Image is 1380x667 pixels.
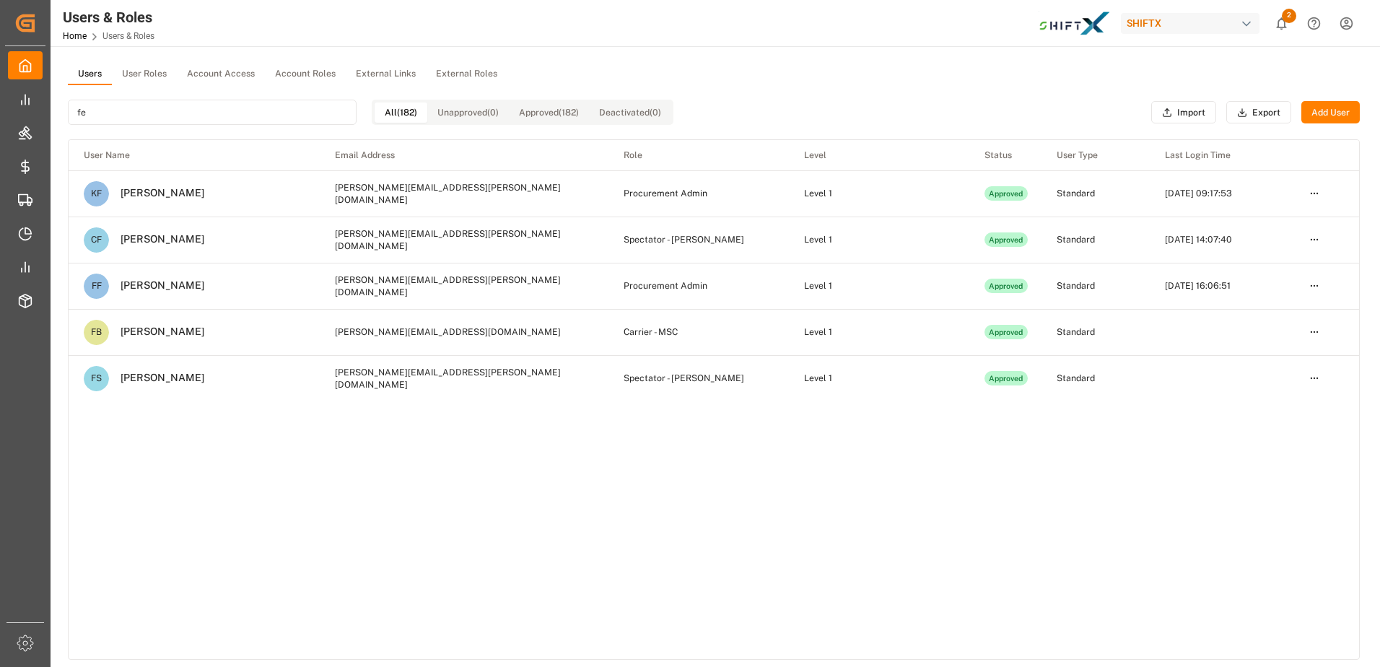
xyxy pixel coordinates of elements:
[109,279,204,292] div: [PERSON_NAME]
[320,140,608,170] th: Email Address
[320,309,608,355] td: [PERSON_NAME][EMAIL_ADDRESS][DOMAIN_NAME]
[177,64,265,85] button: Account Access
[608,170,789,217] td: Procurement Admin
[1150,170,1294,217] td: [DATE] 09:17:53
[1150,217,1294,263] td: [DATE] 14:07:40
[984,186,1028,201] div: Approved
[1226,101,1291,124] button: Export
[509,103,589,123] button: Approved (182)
[1301,101,1360,124] button: Add User
[112,64,177,85] button: User Roles
[1041,140,1150,170] th: User Type
[608,263,789,309] td: Procurement Admin
[320,217,608,263] td: [PERSON_NAME][EMAIL_ADDRESS][PERSON_NAME][DOMAIN_NAME]
[1041,309,1150,355] td: Standard
[265,64,346,85] button: Account Roles
[109,187,204,200] div: [PERSON_NAME]
[109,326,204,339] div: [PERSON_NAME]
[789,309,969,355] td: Level 1
[1150,140,1294,170] th: Last Login Time
[63,6,154,28] div: Users & Roles
[1282,9,1296,23] span: 2
[1265,7,1298,40] button: show 2 new notifications
[69,140,320,170] th: User Name
[427,103,509,123] button: Unapproved (0)
[1151,101,1216,124] button: Import
[984,325,1028,339] div: Approved
[1041,170,1150,217] td: Standard
[608,309,789,355] td: Carrier - MSC
[109,372,204,385] div: [PERSON_NAME]
[320,170,608,217] td: [PERSON_NAME][EMAIL_ADDRESS][PERSON_NAME][DOMAIN_NAME]
[1039,11,1111,36] img: Bildschirmfoto%202024-11-13%20um%2009.31.44.png_1731487080.png
[1041,217,1150,263] td: Standard
[320,355,608,401] td: [PERSON_NAME][EMAIL_ADDRESS][PERSON_NAME][DOMAIN_NAME]
[984,371,1028,385] div: Approved
[109,233,204,246] div: [PERSON_NAME]
[68,100,357,125] input: Search for users
[984,232,1028,247] div: Approved
[789,355,969,401] td: Level 1
[789,140,969,170] th: Level
[608,140,789,170] th: Role
[1121,13,1259,34] div: SHIFTX
[789,170,969,217] td: Level 1
[346,64,426,85] button: External Links
[426,64,507,85] button: External Roles
[1121,9,1265,37] button: SHIFTX
[589,103,671,123] button: Deactivated (0)
[984,279,1028,293] div: Approved
[68,64,112,85] button: Users
[789,217,969,263] td: Level 1
[1041,263,1150,309] td: Standard
[63,31,87,41] a: Home
[1041,355,1150,401] td: Standard
[608,355,789,401] td: Spectator - [PERSON_NAME]
[1150,263,1294,309] td: [DATE] 16:06:51
[320,263,608,309] td: [PERSON_NAME][EMAIL_ADDRESS][PERSON_NAME][DOMAIN_NAME]
[1298,7,1330,40] button: Help Center
[969,140,1041,170] th: Status
[608,217,789,263] td: Spectator - [PERSON_NAME]
[789,263,969,309] td: Level 1
[375,103,427,123] button: All (182)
